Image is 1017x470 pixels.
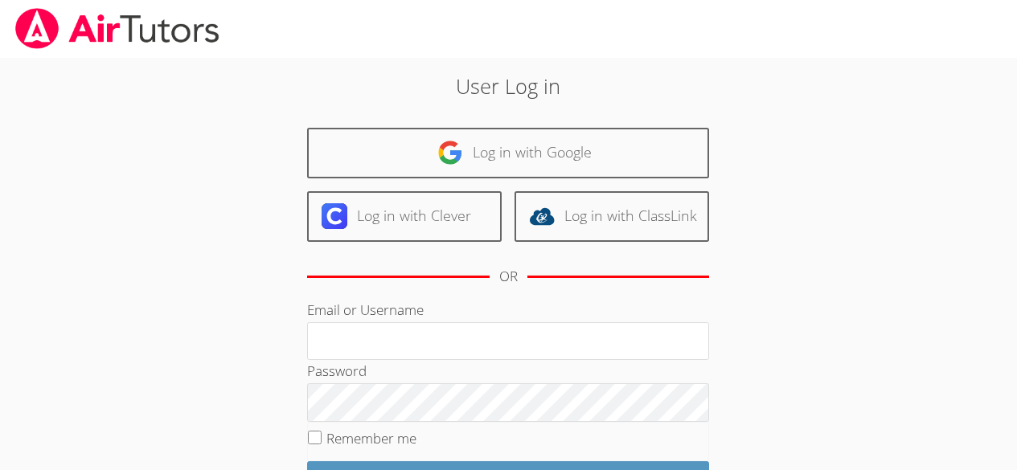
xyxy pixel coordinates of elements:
[14,8,221,49] img: airtutors_banner-c4298cdbf04f3fff15de1276eac7730deb9818008684d7c2e4769d2f7ddbe033.png
[437,140,463,166] img: google-logo-50288ca7cdecda66e5e0955fdab243c47b7ad437acaf1139b6f446037453330a.svg
[307,362,367,380] label: Password
[326,429,416,448] label: Remember me
[307,191,502,242] a: Log in with Clever
[499,265,518,288] div: OR
[515,191,709,242] a: Log in with ClassLink
[529,203,555,229] img: classlink-logo-d6bb404cc1216ec64c9a2012d9dc4662098be43eaf13dc465df04b49fa7ab582.svg
[322,203,347,229] img: clever-logo-6eab21bc6e7a338710f1a6ff85c0baf02591cd810cc4098c63d3a4b26e2feb20.svg
[307,128,709,178] a: Log in with Google
[307,300,424,319] label: Email or Username
[234,71,783,101] h2: User Log in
